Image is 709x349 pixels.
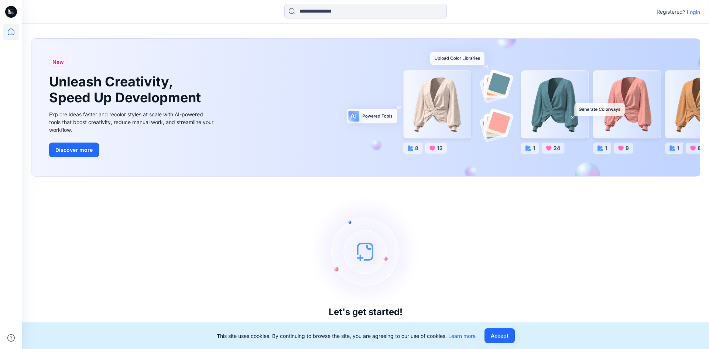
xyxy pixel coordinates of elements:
p: Login [687,8,700,16]
p: Click New to add a style or create a folder. [305,320,426,329]
img: empty-state-image.svg [310,196,421,307]
a: Learn more [448,333,476,339]
p: This site uses cookies. By continuing to browse the site, you are agreeing to our use of cookies. [217,332,476,340]
div: Explore ideas faster and recolor styles at scale with AI-powered tools that boost creativity, red... [49,110,215,134]
span: New [52,58,64,66]
h3: Let's get started! [329,307,403,317]
button: Discover more [49,143,99,157]
h1: Unleash Creativity, Speed Up Development [49,74,204,106]
p: Registered? [657,7,685,16]
button: Accept [484,328,515,343]
a: Discover more [49,143,215,157]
